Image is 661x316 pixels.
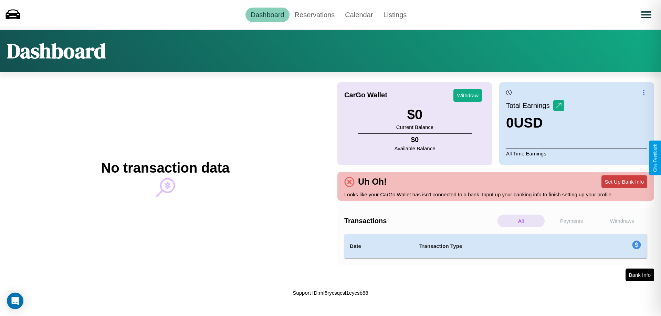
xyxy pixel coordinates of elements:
[396,122,433,132] p: Current Balance
[344,217,496,225] h4: Transactions
[344,91,387,99] h4: CarGo Wallet
[506,115,564,131] h3: 0 USD
[101,160,229,176] h2: No transaction data
[378,8,412,22] a: Listings
[355,177,390,187] h4: Uh Oh!
[653,144,658,172] div: Give Feedback
[245,8,290,22] a: Dashboard
[395,136,436,144] h4: $ 0
[395,144,436,153] p: Available Balance
[598,215,646,227] p: Withdraws
[497,215,545,227] p: All
[293,288,368,297] p: Support ID: mf5rycsqcsl1eycsb88
[637,5,656,24] button: Open menu
[7,293,23,309] div: Open Intercom Messenger
[350,242,408,250] h4: Date
[506,149,647,158] p: All Time Earnings
[396,107,433,122] h3: $ 0
[344,234,647,258] table: simple table
[453,89,482,102] button: Withdraw
[548,215,595,227] p: Payments
[626,269,654,281] button: Bank Info
[601,175,647,188] button: Set Up Bank Info
[419,242,576,250] h4: Transaction Type
[506,99,553,112] p: Total Earnings
[340,8,378,22] a: Calendar
[7,37,106,65] h1: Dashboard
[344,190,647,199] p: Looks like your CarGo Wallet has isn't connected to a bank. Input up your banking info to finish ...
[290,8,340,22] a: Reservations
